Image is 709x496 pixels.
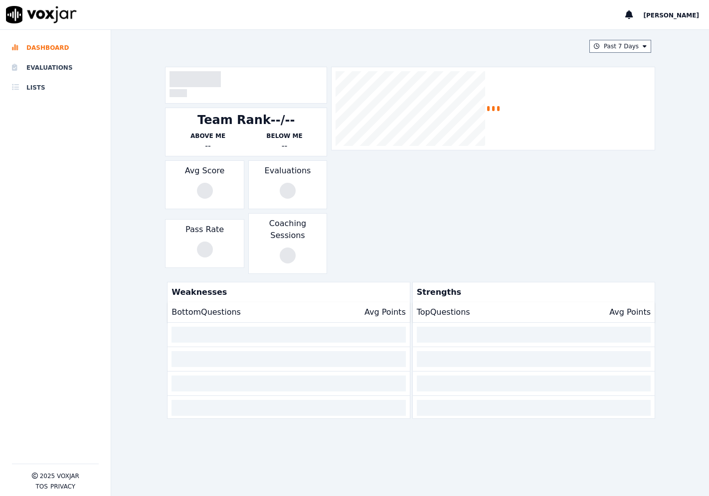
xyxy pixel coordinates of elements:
[35,483,47,491] button: TOS
[246,132,323,140] p: Below Me
[40,472,79,480] p: 2025 Voxjar
[168,282,405,302] p: Weaknesses
[643,9,709,21] button: [PERSON_NAME]
[364,306,406,318] p: Avg Points
[248,213,327,274] div: Coaching Sessions
[609,306,651,318] p: Avg Points
[12,78,99,98] a: Lists
[6,6,77,23] img: voxjar logo
[246,140,323,152] div: --
[170,140,246,152] div: --
[12,38,99,58] a: Dashboard
[417,306,470,318] p: Top Questions
[165,160,244,209] div: Avg Score
[50,483,75,491] button: Privacy
[170,132,246,140] p: Above Me
[643,12,699,19] span: [PERSON_NAME]
[165,219,244,268] div: Pass Rate
[12,58,99,78] a: Evaluations
[589,40,651,53] button: Past 7 Days
[413,282,651,302] p: Strengths
[248,160,327,209] div: Evaluations
[172,306,241,318] p: Bottom Questions
[197,112,295,128] div: Team Rank --/--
